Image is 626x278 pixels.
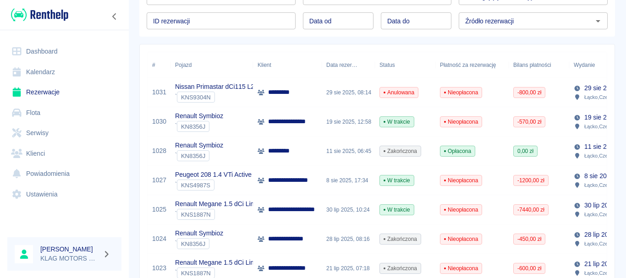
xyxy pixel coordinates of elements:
span: Nieopłacona [440,176,482,185]
span: -450,00 zł [514,235,545,243]
div: Bilans płatności [509,52,569,78]
p: Renault Symbioz [175,141,223,150]
span: -1200,00 zł [514,176,548,185]
span: KN8356J [177,123,209,130]
p: Łącko , Czerniec 10 [584,152,626,160]
span: W trakcie [380,206,414,214]
div: ` [175,238,223,249]
span: KN8356J [177,240,209,247]
span: Nieopłacona [440,118,482,126]
p: Łącko , Czerniec 10 [584,210,626,218]
span: Opłacona [440,147,475,155]
span: -600,00 zł [514,264,545,273]
span: KNS1887N [177,211,214,218]
p: Renault Megane 1.5 dCi Limited [175,258,266,267]
button: Zwiń nawigację [108,11,121,22]
div: 11 sie 2025, 06:45 [322,136,375,166]
span: KNS9304N [177,94,214,101]
span: W trakcie [380,118,414,126]
span: Zakończona [380,147,421,155]
div: Data rezerwacji [326,52,357,78]
span: KNS4987S [177,182,214,189]
a: Klienci [7,143,121,164]
div: Klient [258,52,271,78]
p: Łącko , Czerniec 10 [584,240,626,248]
span: Zakończona [380,235,421,243]
a: Kalendarz [7,62,121,82]
div: ` [175,180,252,191]
span: Nieopłacona [440,88,482,97]
div: Klient [253,52,322,78]
p: Łącko , Czerniec 10 [584,93,626,101]
a: Renthelp logo [7,7,68,22]
a: 1024 [152,234,166,244]
p: Renault Symbioz [175,229,223,238]
div: ` [175,209,266,220]
p: Łącko , Czerniec 10 [584,181,626,189]
a: 1028 [152,146,166,156]
span: Anulowana [380,88,418,97]
p: Nissan Primastar dCi115 L2H1P2 Extra [175,82,287,92]
a: Serwisy [7,123,121,143]
p: Peugeot 208 1.4 VTi Active [175,170,252,180]
span: Nieopłacona [440,206,482,214]
p: Łącko , Czerniec 10 [584,269,626,277]
a: 1025 [152,205,166,214]
div: 28 lip 2025, 08:16 [322,224,375,254]
a: 1031 [152,87,166,97]
span: W trakcie [380,176,414,185]
div: 29 sie 2025, 08:14 [322,78,375,107]
div: Status [375,52,435,78]
div: Pojazd [170,52,253,78]
p: Renault Megane 1.5 dCi Limited [175,199,266,209]
span: Nieopłacona [440,235,482,243]
div: Pojazd [175,52,192,78]
a: Dashboard [7,41,121,62]
button: Otwórz [592,15,604,27]
a: Powiadomienia [7,164,121,184]
span: KN8356J [177,153,209,159]
div: # [148,52,170,78]
span: -7440,00 zł [514,206,548,214]
button: Sort [595,59,608,71]
a: Ustawienia [7,184,121,205]
span: 0,00 zł [514,147,537,155]
div: ` [175,121,223,132]
a: 1030 [152,117,166,126]
div: ` [175,92,287,103]
div: Data rezerwacji [322,52,375,78]
p: Renault Symbioz [175,111,223,121]
button: Sort [357,59,370,71]
input: DD.MM.YYYY [381,12,451,29]
a: Rezerwacje [7,82,121,103]
div: Status [379,52,395,78]
div: # [152,52,155,78]
span: -570,00 zł [514,118,545,126]
div: 30 lip 2025, 10:24 [322,195,375,224]
div: Wydanie [574,52,595,78]
span: -800,00 zł [514,88,545,97]
span: Nieopłacona [440,264,482,273]
img: Renthelp logo [11,7,68,22]
div: Płatność za rezerwację [435,52,509,78]
div: 8 sie 2025, 17:34 [322,166,375,195]
div: 19 sie 2025, 12:58 [322,107,375,136]
a: 1027 [152,175,166,185]
a: Flota [7,103,121,123]
span: Zakończona [380,264,421,273]
a: 1023 [152,263,166,273]
span: KNS1887N [177,270,214,277]
div: Płatność za rezerwację [440,52,496,78]
div: ` [175,150,223,161]
input: DD.MM.YYYY [303,12,373,29]
div: Bilans płatności [513,52,551,78]
p: Łącko , Czerniec 10 [584,122,626,131]
p: KLAG MOTORS Rent a Car [40,254,99,263]
h6: [PERSON_NAME] [40,245,99,254]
